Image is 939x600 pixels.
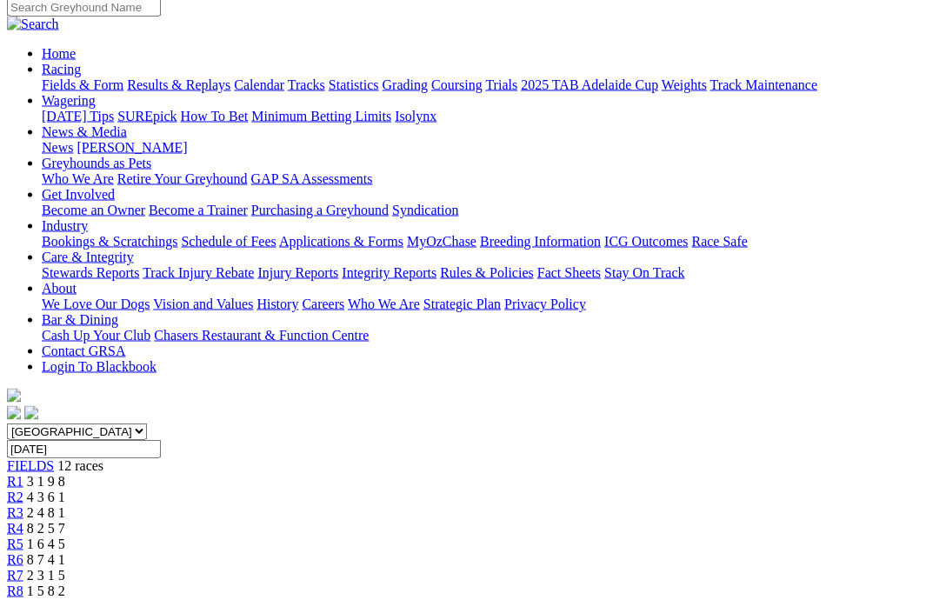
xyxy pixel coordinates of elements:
[42,156,151,170] a: Greyhounds as Pets
[383,77,428,92] a: Grading
[395,109,436,123] a: Isolynx
[42,234,177,249] a: Bookings & Scratchings
[7,552,23,567] a: R6
[42,250,134,264] a: Care & Integrity
[42,62,81,77] a: Racing
[342,265,436,280] a: Integrity Reports
[42,171,114,186] a: Who We Are
[42,359,156,374] a: Login To Blackbook
[42,109,932,124] div: Wagering
[662,77,707,92] a: Weights
[42,297,150,311] a: We Love Our Dogs
[42,203,932,218] div: Get Involved
[257,265,338,280] a: Injury Reports
[234,77,284,92] a: Calendar
[42,265,932,281] div: Care & Integrity
[251,109,391,123] a: Minimum Betting Limits
[537,265,601,280] a: Fact Sheets
[154,328,369,343] a: Chasers Restaurant & Function Centre
[149,203,248,217] a: Become a Trainer
[42,187,115,202] a: Get Involved
[7,406,21,420] img: facebook.svg
[27,521,65,536] span: 8 2 5 7
[42,77,123,92] a: Fields & Form
[77,140,187,155] a: [PERSON_NAME]
[117,109,176,123] a: SUREpick
[27,474,65,489] span: 3 1 9 8
[251,171,373,186] a: GAP SA Assessments
[27,537,65,551] span: 1 6 4 5
[604,265,684,280] a: Stay On Track
[521,77,658,92] a: 2025 TAB Adelaide Cup
[329,77,379,92] a: Statistics
[42,124,127,139] a: News & Media
[42,93,96,108] a: Wagering
[143,265,254,280] a: Track Injury Rebate
[7,568,23,583] a: R7
[24,406,38,420] img: twitter.svg
[42,140,73,155] a: News
[181,234,276,249] a: Schedule of Fees
[302,297,344,311] a: Careers
[42,281,77,296] a: About
[288,77,325,92] a: Tracks
[710,77,817,92] a: Track Maintenance
[42,46,76,61] a: Home
[392,203,458,217] a: Syndication
[251,203,389,217] a: Purchasing a Greyhound
[423,297,501,311] a: Strategic Plan
[504,297,586,311] a: Privacy Policy
[127,77,230,92] a: Results & Replays
[117,171,248,186] a: Retire Your Greyhound
[42,265,139,280] a: Stewards Reports
[57,458,103,473] span: 12 races
[279,234,403,249] a: Applications & Forms
[7,583,23,598] a: R8
[42,328,932,343] div: Bar & Dining
[7,490,23,504] a: R2
[7,17,59,32] img: Search
[7,505,23,520] a: R3
[691,234,747,249] a: Race Safe
[256,297,298,311] a: History
[485,77,517,92] a: Trials
[7,521,23,536] a: R4
[42,312,118,327] a: Bar & Dining
[440,265,534,280] a: Rules & Policies
[27,490,65,504] span: 4 3 6 1
[7,474,23,489] a: R1
[407,234,476,249] a: MyOzChase
[27,583,65,598] span: 1 5 8 2
[42,109,114,123] a: [DATE] Tips
[480,234,601,249] a: Breeding Information
[42,297,932,312] div: About
[27,505,65,520] span: 2 4 8 1
[604,234,688,249] a: ICG Outcomes
[42,343,125,358] a: Contact GRSA
[42,140,932,156] div: News & Media
[153,297,253,311] a: Vision and Values
[7,440,161,458] input: Select date
[42,203,145,217] a: Become an Owner
[181,109,249,123] a: How To Bet
[431,77,483,92] a: Coursing
[348,297,420,311] a: Who We Are
[7,537,23,551] a: R5
[42,171,932,187] div: Greyhounds as Pets
[42,328,150,343] a: Cash Up Your Club
[42,234,932,250] div: Industry
[27,568,65,583] span: 2 3 1 5
[7,389,21,403] img: logo-grsa-white.png
[27,552,65,567] span: 8 7 4 1
[42,77,932,93] div: Racing
[7,458,54,473] a: FIELDS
